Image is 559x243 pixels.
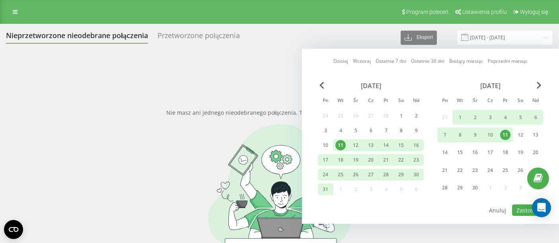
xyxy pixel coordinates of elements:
div: 12 [515,130,526,140]
div: ndz 30 mar 2025 [409,169,424,181]
div: śr 9 kwi 2025 [467,127,483,142]
div: 29 [455,183,465,193]
abbr: poniedziałek [319,95,331,107]
div: Nieprzetworzone nieodebrane połączenia [6,31,148,44]
div: 22 [396,155,406,165]
div: 27 [530,165,541,175]
div: 19 [351,155,361,165]
div: wt 22 kwi 2025 [452,163,467,177]
div: 23 [470,165,480,175]
abbr: czwartek [365,95,377,107]
span: Next Month [537,82,541,89]
abbr: niedziela [410,95,422,107]
div: śr 2 kwi 2025 [467,110,483,125]
div: pt 18 kwi 2025 [498,145,513,160]
div: 26 [351,170,361,180]
span: Wyloguj się [520,9,548,15]
div: 6 [530,112,541,122]
div: sob 15 mar 2025 [393,139,409,151]
div: czw 27 mar 2025 [363,169,378,181]
div: ndz 20 kwi 2025 [528,145,543,160]
abbr: środa [350,95,362,107]
div: śr 12 mar 2025 [348,139,363,151]
a: Bieżący miesiąc [449,57,483,65]
abbr: piątek [380,95,392,107]
div: 24 [320,170,331,180]
div: 13 [366,140,376,150]
div: 2 [470,112,480,122]
div: 23 [411,155,421,165]
a: Ostatnie 7 dni [376,57,406,65]
div: [DATE] [318,82,424,90]
div: 30 [470,183,480,193]
div: sob 5 kwi 2025 [513,110,528,125]
abbr: piątek [499,95,511,107]
abbr: sobota [395,95,407,107]
div: wt 11 mar 2025 [333,139,348,151]
div: czw 13 mar 2025 [363,139,378,151]
div: 20 [530,147,541,158]
button: Open CMP widget [4,220,23,239]
div: ndz 6 kwi 2025 [528,110,543,125]
div: sob 19 kwi 2025 [513,145,528,160]
div: 9 [411,125,421,136]
div: 7 [381,125,391,136]
div: czw 24 kwi 2025 [483,163,498,177]
div: 29 [396,170,406,180]
div: 31 [320,184,331,195]
div: pt 28 mar 2025 [378,169,393,181]
div: 21 [440,165,450,175]
div: pt 21 mar 2025 [378,154,393,166]
div: wt 4 mar 2025 [333,125,348,137]
div: ndz 27 kwi 2025 [528,163,543,177]
abbr: czwartek [484,95,496,107]
div: 25 [500,165,510,175]
a: Wczoraj [353,57,371,65]
span: Previous Month [319,82,324,89]
div: czw 6 mar 2025 [363,125,378,137]
div: 12 [351,140,361,150]
div: śr 26 mar 2025 [348,169,363,181]
div: wt 18 mar 2025 [333,154,348,166]
div: wt 1 kwi 2025 [452,110,467,125]
div: sob 22 mar 2025 [393,154,409,166]
div: Przetworzone połączenia [158,31,240,44]
div: 15 [455,147,465,158]
a: Ostatnie 30 dni [411,57,444,65]
div: 16 [411,140,421,150]
div: 1 [455,112,465,122]
div: ndz 9 mar 2025 [409,125,424,137]
div: 20 [366,155,376,165]
div: ndz 16 mar 2025 [409,139,424,151]
div: pon 10 mar 2025 [318,139,333,151]
div: 4 [500,112,510,122]
div: 5 [351,125,361,136]
div: 15 [396,140,406,150]
div: pon 31 mar 2025 [318,183,333,195]
button: Eksport [401,31,437,45]
div: sob 8 mar 2025 [393,125,409,137]
div: 3 [485,112,495,122]
div: 7 [440,130,450,140]
div: 11 [500,130,510,140]
div: 21 [381,155,391,165]
a: Dzisiaj [333,57,348,65]
div: 10 [320,140,331,150]
div: 3 [320,125,331,136]
div: 16 [470,147,480,158]
div: 14 [440,147,450,158]
div: śr 16 kwi 2025 [467,145,483,160]
div: 8 [396,125,406,136]
div: [DATE] [437,82,543,90]
a: Poprzedni miesiąc [488,57,528,65]
div: 9 [470,130,480,140]
div: 22 [455,165,465,175]
div: 18 [500,147,510,158]
div: 28 [381,170,391,180]
abbr: wtorek [335,95,347,107]
div: pon 14 kwi 2025 [437,145,452,160]
div: 30 [411,170,421,180]
div: sob 12 kwi 2025 [513,127,528,142]
div: 8 [455,130,465,140]
div: sob 26 kwi 2025 [513,163,528,177]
